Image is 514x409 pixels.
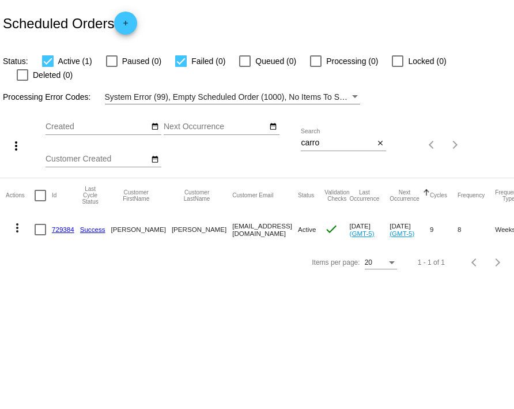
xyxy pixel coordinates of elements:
button: Next page [486,251,509,274]
mat-icon: date_range [151,122,159,132]
button: Change sorting for LastProcessingCycleId [80,186,101,205]
a: Success [80,226,105,233]
span: Locked (0) [408,54,446,68]
span: Processing Error Codes: [3,92,91,102]
span: Status: [3,57,28,66]
mat-cell: [DATE] [350,213,390,246]
button: Next page [444,133,467,156]
mat-select: Items per page: [365,259,397,267]
mat-cell: [PERSON_NAME] [172,213,232,246]
button: Change sorting for Cycles [430,192,447,199]
button: Change sorting for LastOccurrenceUtc [350,189,380,202]
button: Change sorting for CustomerLastName [172,189,222,202]
button: Previous page [421,133,444,156]
button: Clear [374,137,386,149]
button: Change sorting for CustomerEmail [232,192,273,199]
input: Search [301,138,374,148]
mat-cell: 8 [458,213,495,246]
mat-icon: more_vert [9,139,23,153]
mat-select: Filter by Processing Error Codes [105,90,361,104]
span: Processing (0) [326,54,378,68]
mat-icon: date_range [151,155,159,164]
span: 20 [365,258,372,267]
mat-icon: add [119,19,133,33]
span: Active (1) [58,54,92,68]
button: Change sorting for CustomerFirstName [111,189,161,202]
span: Queued (0) [255,54,296,68]
mat-cell: 9 [430,213,458,246]
mat-cell: [DATE] [390,213,430,246]
mat-icon: more_vert [10,221,24,235]
input: Next Occurrence [164,122,267,132]
a: 729384 [52,226,74,233]
input: Customer Created [46,155,149,164]
button: Previous page [463,251,486,274]
button: Change sorting for Frequency [458,192,485,199]
span: Deleted (0) [33,68,73,82]
mat-icon: date_range [269,122,277,132]
button: Change sorting for Id [52,192,56,199]
button: Change sorting for Status [298,192,314,199]
mat-header-cell: Validation Checks [324,178,349,213]
mat-cell: [PERSON_NAME] [111,213,172,246]
a: (GMT-5) [390,230,414,237]
mat-icon: close [376,139,384,148]
input: Created [46,122,149,132]
div: 1 - 1 of 1 [418,258,445,267]
a: (GMT-5) [350,230,375,237]
mat-icon: check [324,222,338,236]
mat-cell: [EMAIL_ADDRESS][DOMAIN_NAME] [232,213,298,246]
button: Change sorting for NextOccurrenceUtc [390,189,419,202]
div: Items per page: [312,258,360,267]
span: Paused (0) [122,54,161,68]
h2: Scheduled Orders [3,12,137,35]
span: Active [298,226,316,233]
mat-header-cell: Actions [6,178,35,213]
span: Failed (0) [191,54,225,68]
